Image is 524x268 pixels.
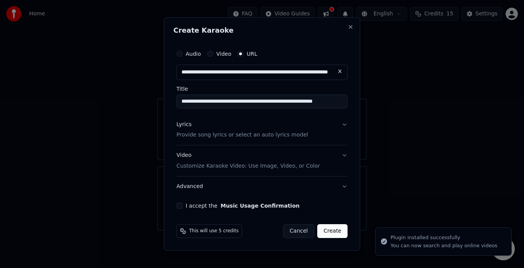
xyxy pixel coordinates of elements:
p: Provide song lyrics or select an auto lyrics model [176,132,308,139]
button: Cancel [283,224,314,238]
h2: Create Karaoke [173,27,351,34]
label: Video [216,51,231,57]
p: Customize Karaoke Video: Use Image, Video, or Color [176,162,320,170]
label: URL [247,51,257,57]
label: I accept the [186,203,300,208]
div: Video [176,152,320,170]
button: Advanced [176,176,348,196]
button: I accept the [221,203,300,208]
span: This will use 5 credits [189,228,239,234]
label: Title [176,86,348,92]
label: Audio [186,51,201,57]
button: Create [317,224,348,238]
button: VideoCustomize Karaoke Video: Use Image, Video, or Color [176,146,348,176]
button: LyricsProvide song lyrics or select an auto lyrics model [176,115,348,145]
div: Lyrics [176,121,191,128]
